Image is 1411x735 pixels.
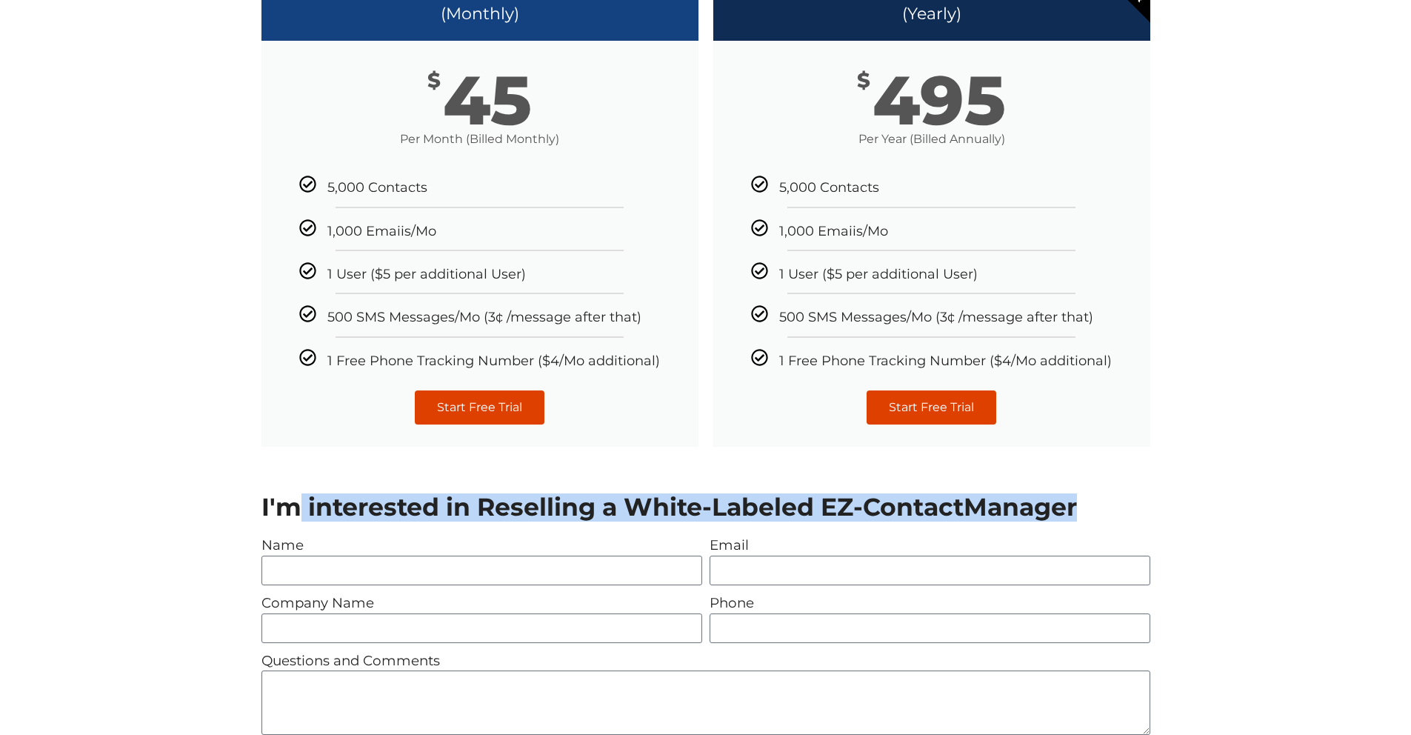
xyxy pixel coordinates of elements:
[857,70,870,91] span: $
[415,390,544,425] a: Start Free Trial
[873,70,1006,133] span: 495
[327,353,660,368] span: 1 Free Phone Tracking Number ($4/Mo additional)
[327,267,526,282] span: 1 User ($5 per additional User)
[327,224,436,239] span: 1,000 Emaiis/Mo
[779,224,888,239] span: 1,000 Emaiis/Mo
[902,4,961,23] span: (Yearly)
[427,70,441,91] span: $
[867,390,996,425] a: Start Free Trial
[779,310,1093,325] span: 500 SMS Messages/Mo (3¢ /message after that)
[261,651,440,671] label: Questions and Comments
[327,181,427,196] span: 5,000 Contacts
[441,4,519,23] span: (Monthly)
[713,133,1150,146] span: Per Year (Billed Annually)
[710,535,749,556] label: Email
[261,593,374,613] label: Company Name
[779,353,1112,368] span: 1 Free Phone Tracking Number ($4/Mo additional)
[710,613,1150,643] input: Only numbers and phone characters (#, -, *, etc) are accepted.
[779,267,978,282] span: 1 User ($5 per additional User)
[261,535,304,556] label: Name
[261,496,1150,520] h2: I'm interested in Reselling a White-Labeled EZ-ContactManager
[443,70,532,133] span: 45
[779,181,879,196] span: 5,000 Contacts
[327,310,641,325] span: 500 SMS Messages/Mo (3¢ /message after that)
[261,133,698,146] span: Per Month (Billed Monthly)
[710,593,754,613] label: Phone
